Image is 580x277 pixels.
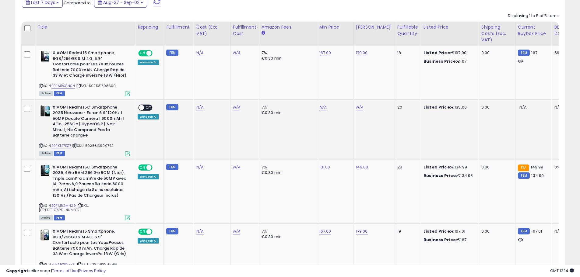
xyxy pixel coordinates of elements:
[54,91,65,96] span: FBM
[554,50,575,56] div: 59%
[519,104,527,110] span: N/A
[554,105,575,110] div: N/A
[6,268,106,274] div: seller snap | |
[356,228,368,234] a: 179.00
[481,229,511,234] div: 0.00
[139,165,146,170] span: ON
[53,164,127,200] b: XIAOMI Redmi 15C Smartphone 2025, 4Go RAM 256 Go ROM (Nior), Triple cam?ra arri?re de 50MP avec I...
[262,105,312,110] div: 7%
[144,105,154,110] span: OFF
[424,104,451,110] b: Listed Price:
[138,114,159,119] div: Amazon AI
[397,105,416,110] div: 20
[262,234,312,240] div: €0.30 min
[166,104,178,110] small: FBM
[196,24,228,37] div: Cost (Exc. VAT)
[554,229,575,234] div: N/A
[166,228,178,234] small: FBM
[397,229,416,234] div: 19
[152,229,161,234] span: OFF
[152,165,161,170] span: OFF
[139,51,146,56] span: ON
[424,58,457,64] b: Business Price:
[397,164,416,170] div: 20
[356,24,392,30] div: [PERSON_NAME]
[424,228,451,234] b: Listed Price:
[39,105,51,117] img: 41PKydPA5vL._SL40_.jpg
[53,229,127,258] b: XIAOMI Redmi 15 Smartphone, 8GB/256GB SIM 4G, 6.9" Confortable pour Les Yeux,Pouces Batterie 7000...
[52,268,78,274] a: Terms of Use
[233,164,240,170] a: N/A
[531,164,543,170] span: 149.99
[319,24,351,30] div: Min Price
[531,173,544,178] span: 134.99
[166,50,178,56] small: FBM
[424,237,457,243] b: Business Price:
[518,228,530,234] small: FBM
[518,164,529,171] small: FBA
[424,59,474,64] div: €167
[233,228,240,234] a: N/A
[39,215,53,220] span: All listings currently available for purchase on Amazon
[39,91,53,96] span: All listings currently available for purchase on Amazon
[76,83,117,88] span: | SKU: 5025813983901
[233,50,240,56] a: N/A
[53,105,127,140] b: XIAOMI Redmi 15C Smartphone 2025 Nouveau - Écran 6.9" 120Hz | 50MP Double Caméra | 6000mAh | 4Go+...
[166,24,191,30] div: Fulfillment
[518,172,530,179] small: FBM
[319,164,330,170] a: 131.00
[51,143,71,148] a: B0FKT27BZ7
[424,50,474,56] div: €167.00
[481,24,513,43] div: Shipping Costs (Exc. VAT)
[37,24,132,30] div: Title
[39,164,51,177] img: 41HVwa-ZCqL._SL40_.jpg
[166,164,178,170] small: FBM
[39,50,51,62] img: 41HJmcGPTdL._SL40_.jpg
[72,143,113,148] span: | SKU: 5025813999742
[531,50,537,56] span: 167
[39,105,130,155] div: ASIN:
[39,151,53,156] span: All listings currently available for purchase on Amazon
[152,51,161,56] span: OFF
[138,174,159,179] div: Amazon AI
[139,229,146,234] span: ON
[481,105,511,110] div: 0.00
[39,50,130,95] div: ASIN:
[319,228,331,234] a: 167.00
[53,50,127,80] b: XIAOMI Redmi 15 Smartphone, 8GB/256GB SIM 4G, 6.9" Confortable pour Les Yeux,Pouces Batterie 7000...
[138,60,159,65] div: Amazon AI
[319,104,327,110] a: N/A
[196,104,204,110] a: N/A
[397,24,418,37] div: Fulfillable Quantity
[518,24,549,37] div: Current Buybox Price
[424,237,474,243] div: €167
[424,164,451,170] b: Listed Price:
[262,229,312,234] div: 7%
[39,164,130,220] div: ASIN:
[554,164,575,170] div: 0%
[262,56,312,61] div: €0.30 min
[481,50,511,56] div: 0.00
[481,164,511,170] div: 0.00
[54,215,65,220] span: FBM
[262,50,312,56] div: 7%
[424,105,474,110] div: €135.00
[424,173,457,178] b: Business Price:
[233,104,240,110] a: N/A
[51,83,75,88] a: B0FMRSCNSN
[554,24,577,37] div: BB Share 24h.
[196,164,204,170] a: N/A
[518,50,530,56] small: FBM
[51,203,76,208] a: B0FMRGMH29
[356,164,368,170] a: 149.00
[196,228,204,234] a: N/A
[262,30,265,36] small: Amazon Fees.
[531,228,542,234] span: 167.01
[262,110,312,116] div: €0.30 min
[424,50,451,56] b: Listed Price:
[79,268,106,274] a: Privacy Policy
[397,50,416,56] div: 18
[262,164,312,170] div: 7%
[262,24,314,30] div: Amazon Fees
[356,50,368,56] a: 179.00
